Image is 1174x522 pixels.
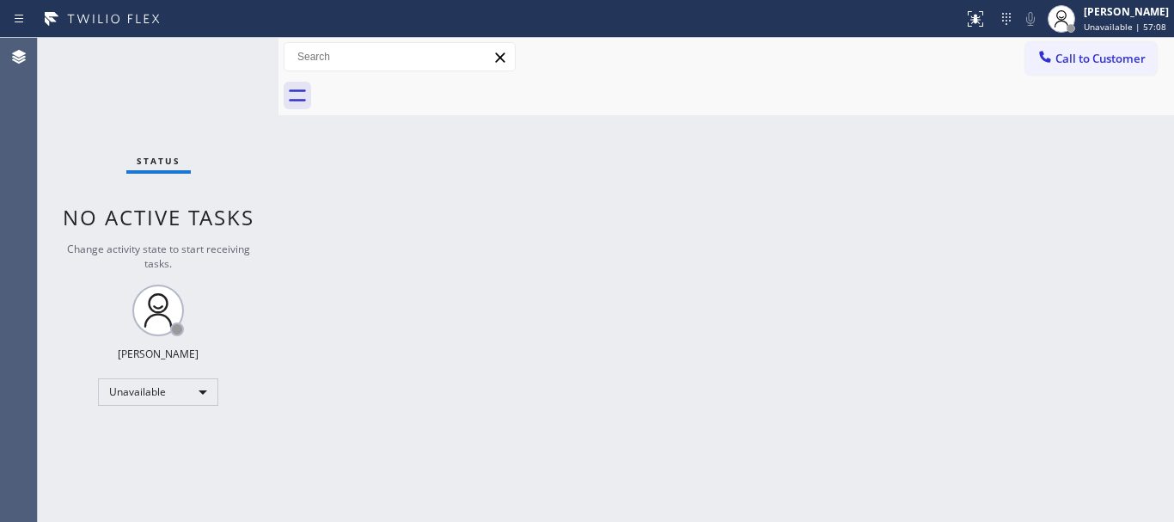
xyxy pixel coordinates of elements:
button: Call to Customer [1025,42,1157,75]
span: Change activity state to start receiving tasks. [67,242,250,271]
span: Call to Customer [1055,51,1146,66]
span: Status [137,155,180,167]
div: [PERSON_NAME] [1084,4,1169,19]
span: Unavailable | 57:08 [1084,21,1166,33]
button: Mute [1018,7,1043,31]
div: [PERSON_NAME] [118,347,199,361]
div: Unavailable [98,378,218,406]
span: No active tasks [63,203,254,231]
input: Search [284,43,515,71]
